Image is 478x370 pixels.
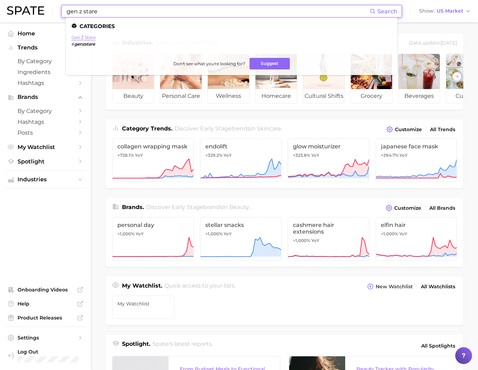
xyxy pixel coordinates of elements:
[6,312,86,323] a: Product Releases
[6,56,86,67] a: by Category
[381,153,398,158] span: +294.7%
[255,89,297,103] span: homecare
[200,139,282,182] a: endolift+329.2% YoY
[112,89,154,103] span: beauty
[421,284,455,290] span: All Watchlists
[452,72,462,81] button: Scroll Right
[160,89,202,103] span: personal care
[419,340,457,352] a: All Spotlights
[224,153,232,158] span: YoY
[293,143,364,150] span: glow moisturizer
[7,6,44,15] img: SPATE
[18,69,74,75] span: Ingredients
[117,222,189,228] span: personal day
[311,238,319,243] span: YoY
[18,58,74,65] span: by Category
[419,9,435,13] span: Show
[6,106,86,116] a: by Category
[18,158,74,165] span: Spotlight
[399,231,407,237] span: YoY
[6,116,86,127] a: Hashtags
[419,282,457,291] a: All Watchlists
[293,153,310,158] span: +323.8%
[6,284,86,295] a: Onboarding Videos
[18,80,74,86] span: Hashtags
[18,301,74,307] span: Help
[18,315,74,321] span: Product Releases
[18,349,80,355] span: Log Out
[112,217,194,261] a: personal day>1,000% YoY
[377,8,397,15] span: Search
[381,143,452,150] span: japanese face mask
[381,231,398,236] span: >1,000%
[6,28,86,39] a: Home
[398,54,440,103] a: beverages
[117,153,134,158] span: +728.1%
[429,205,455,211] span: All Brands
[6,67,86,78] a: Ingredients
[71,35,96,40] a: gen z stare
[366,282,415,291] button: New Watchlist
[288,139,369,182] a: glow moisturizer+323.8% YoY
[303,54,345,103] a: cultural shifts
[428,125,457,134] a: All Trends
[376,139,457,182] a: japanese face mask+294.7% YoY
[350,54,392,103] a: grocery
[205,231,223,236] span: >1,000%
[385,125,424,134] button: Customize
[250,58,290,69] button: Suggest
[71,23,392,29] li: Categories
[117,231,135,236] span: >1,000%
[430,127,455,133] span: All Trends
[18,176,74,183] span: Industries
[437,9,463,13] span: US Market
[417,7,473,16] button: ShowUS Market
[224,231,232,237] span: YoY
[18,108,74,114] span: by Category
[18,287,74,293] span: Onboarding Videos
[229,204,249,210] span: beauty
[205,143,276,150] span: endolift
[6,174,86,185] button: Industries
[205,222,276,228] span: stellar snacks
[6,92,86,102] button: Brands
[112,296,175,319] a: My Watchlist
[288,217,369,261] a: cashmere hair extensions>1,000% YoY
[66,5,370,17] input: Search here for a brand, industry, or ingredient
[122,340,150,352] h1: Spotlight.
[376,217,457,261] a: elfin hair>1,000% YoY
[395,127,422,133] span: Customize
[207,54,250,103] a: wellness
[381,222,452,228] span: elfin hair
[160,54,202,103] a: personal care
[6,156,86,167] a: Spotlight
[208,89,249,103] span: wellness
[122,125,172,132] span: Category Trends .
[18,45,74,51] span: Trends
[257,125,281,132] span: skincare
[255,54,297,103] a: homecare
[409,39,457,48] div: Data update: [DATE]
[164,282,235,291] h2: Quick access to your lists.
[6,42,86,53] button: Trends
[311,153,319,158] span: YoY
[18,129,74,136] span: Posts
[6,347,86,364] a: Log out. Currently logged in with e-mail doyeon@spate.nyc.
[6,78,86,88] a: Hashtags
[303,89,344,103] span: cultural shifts
[122,204,144,210] span: Brands .
[398,89,440,103] span: beverages
[117,301,169,307] span: My Watchlist
[135,153,143,158] span: YoY
[112,139,194,182] a: collagen wrapping mask+728.1% YoY
[293,222,364,235] span: cashmere hair extensions
[117,143,189,150] span: collagen wrapping mask
[173,61,245,66] span: Don't see what you're looking for?
[6,332,86,343] a: Settings
[136,231,144,237] span: YoY
[71,41,74,47] span: #
[18,94,74,100] span: Brands
[6,127,86,138] a: Posts
[421,342,455,350] span: All Spotlights
[175,125,282,132] span: Discover Early Stage trends in .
